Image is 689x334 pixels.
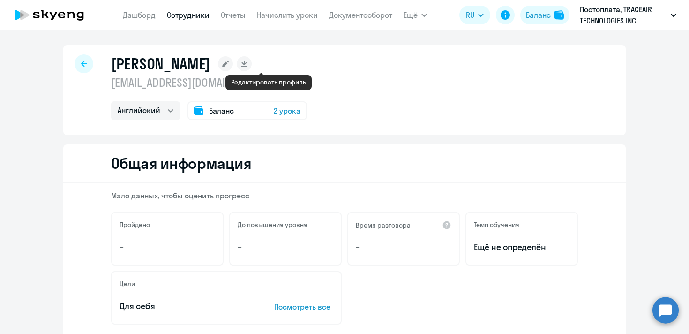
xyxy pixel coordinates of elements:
p: – [120,241,215,253]
p: – [238,241,333,253]
span: Ещё не определён [474,241,569,253]
h5: Темп обучения [474,220,519,229]
p: Для себя [120,300,245,312]
h5: Время разговора [356,221,411,229]
p: – [356,241,451,253]
a: Начислить уроки [257,10,318,20]
a: Документооборот [329,10,392,20]
button: RU [459,6,490,24]
p: Постоплата, TRACEAIR TECHNOLOGIES INC. [580,4,667,26]
p: [EMAIL_ADDRESS][DOMAIN_NAME] [111,75,307,90]
p: Мало данных, чтобы оценить прогресс [111,190,578,201]
h1: [PERSON_NAME] [111,54,210,73]
img: balance [554,10,564,20]
div: Редактировать профиль [231,78,306,86]
h5: До повышения уровня [238,220,307,229]
button: Ещё [404,6,427,24]
h5: Пройдено [120,220,150,229]
p: Посмотреть все [274,301,333,312]
h5: Цели [120,280,135,288]
a: Сотрудники [167,10,210,20]
button: Балансbalance [520,6,569,24]
span: Баланс [209,105,234,116]
span: Ещё [404,9,418,21]
a: Отчеты [221,10,246,20]
div: Баланс [526,9,551,21]
span: RU [466,9,474,21]
a: Дашборд [123,10,156,20]
span: 2 урока [274,105,300,116]
h2: Общая информация [111,154,251,173]
button: Постоплата, TRACEAIR TECHNOLOGIES INC. [575,4,681,26]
